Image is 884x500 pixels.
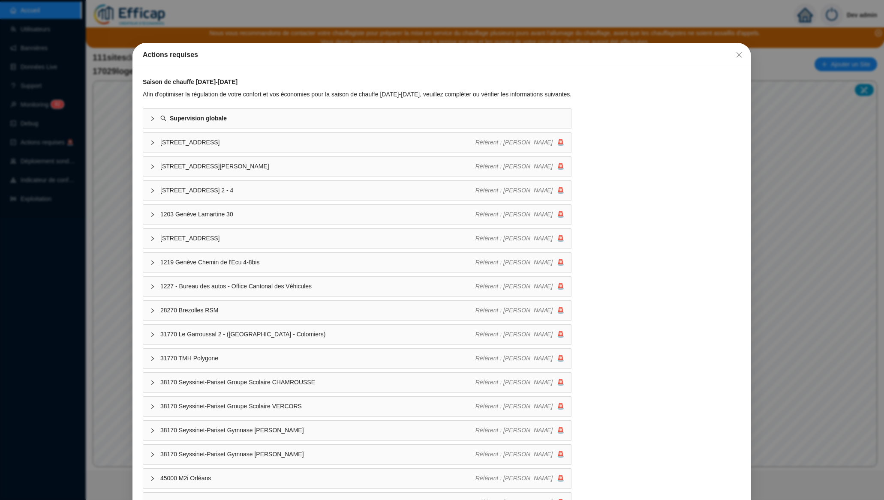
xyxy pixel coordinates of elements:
div: 38170 Seyssinet-Pariset Groupe Scolaire CHAMROUSSERéférent : [PERSON_NAME]🚨 [143,373,571,392]
span: collapsed [150,260,155,265]
span: collapsed [150,308,155,313]
span: Référent : [PERSON_NAME] [475,211,553,218]
div: [STREET_ADDRESS]Référent : [PERSON_NAME]🚨 [143,229,571,249]
span: Référent : [PERSON_NAME] [475,307,553,314]
span: [STREET_ADDRESS] [160,234,475,243]
div: 1227 - Bureau des autos - Office Cantonal des VéhiculesRéférent : [PERSON_NAME]🚨 [143,277,571,296]
div: 🚨 [475,354,565,363]
span: Référent : [PERSON_NAME] [475,235,553,242]
span: collapsed [150,140,155,145]
div: [STREET_ADDRESS] 2 - 4Référent : [PERSON_NAME]🚨 [143,181,571,201]
span: Référent : [PERSON_NAME] [475,259,553,266]
span: Référent : [PERSON_NAME] [475,163,553,170]
div: 🚨 [475,474,565,483]
div: 🚨 [475,378,565,387]
div: 31770 Le Garroussal 2 - ([GEOGRAPHIC_DATA] - Colomiers)Référent : [PERSON_NAME]🚨 [143,325,571,344]
div: [STREET_ADDRESS]Référent : [PERSON_NAME]🚨 [143,133,571,153]
span: Référent : [PERSON_NAME] [475,283,553,290]
span: Fermer [733,51,746,58]
span: [STREET_ADDRESS][PERSON_NAME] [160,162,475,171]
span: collapsed [150,236,155,241]
span: 38170 Seyssinet-Pariset Gymnase [PERSON_NAME] [160,426,475,435]
span: collapsed [150,452,155,457]
div: Supervision globale [143,109,571,129]
span: collapsed [150,284,155,289]
div: 🚨 [475,138,565,147]
div: 🚨 [475,162,565,171]
div: 🚨 [475,186,565,195]
span: collapsed [150,332,155,337]
span: collapsed [150,476,155,481]
div: 🚨 [475,306,565,315]
div: 1219 Genève Chemin de l'Ecu 4-8bisRéférent : [PERSON_NAME]🚨 [143,253,571,272]
span: Référent : [PERSON_NAME] [475,379,553,386]
span: Référent : [PERSON_NAME] [475,451,553,458]
strong: Supervision globale [170,115,227,122]
span: 1227 - Bureau des autos - Office Cantonal des Véhicules [160,282,475,291]
div: 🚨 [475,450,565,459]
div: 🚨 [475,282,565,291]
span: 45000 M2i Orléans [160,474,475,483]
span: Référent : [PERSON_NAME] [475,139,553,146]
div: 45000 M2i OrléansRéférent : [PERSON_NAME]🚨 [143,469,571,488]
div: 38170 Seyssinet-Pariset Gymnase [PERSON_NAME]Référent : [PERSON_NAME]🚨 [143,421,571,440]
span: collapsed [150,164,155,169]
span: collapsed [150,212,155,217]
div: 🚨 [475,402,565,411]
span: collapsed [150,188,155,193]
span: [STREET_ADDRESS] [160,138,475,147]
span: Référent : [PERSON_NAME] [475,403,553,410]
span: Référent : [PERSON_NAME] [475,427,553,434]
div: 🚨 [475,210,565,219]
div: 38170 Seyssinet-Pariset Groupe Scolaire VERCORSRéférent : [PERSON_NAME]🚨 [143,397,571,416]
span: 31770 TMH Polygone [160,354,475,363]
div: Actions requises [143,50,741,60]
button: Close [733,48,746,62]
div: 🚨 [475,330,565,339]
span: collapsed [150,116,155,121]
div: Afin d'optimiser la régulation de votre confort et vos économies pour la saison de chauffe [DATE]... [143,90,571,99]
span: close [736,51,743,58]
span: 38170 Seyssinet-Pariset Gymnase [PERSON_NAME] [160,450,475,459]
div: 🚨 [475,426,565,435]
span: 1203 Genève Lamartine 30 [160,210,475,219]
span: Référent : [PERSON_NAME] [475,331,553,338]
span: [STREET_ADDRESS] 2 - 4 [160,186,475,195]
span: collapsed [150,428,155,433]
span: Référent : [PERSON_NAME] [475,187,553,194]
span: search [160,115,166,121]
span: Référent : [PERSON_NAME] [475,475,553,482]
strong: Saison de chauffe [DATE]-[DATE] [143,78,238,85]
span: 38170 Seyssinet-Pariset Groupe Scolaire VERCORS [160,402,475,411]
span: collapsed [150,356,155,361]
span: collapsed [150,380,155,385]
div: 1203 Genève Lamartine 30Référent : [PERSON_NAME]🚨 [143,205,571,225]
div: 28270 Brezolles RSMRéférent : [PERSON_NAME]🚨 [143,301,571,320]
span: 28270 Brezolles RSM [160,306,475,315]
div: 38170 Seyssinet-Pariset Gymnase [PERSON_NAME]Référent : [PERSON_NAME]🚨 [143,445,571,464]
div: 🚨 [475,258,565,267]
div: 🚨 [475,234,565,243]
span: 31770 Le Garroussal 2 - ([GEOGRAPHIC_DATA] - Colomiers) [160,330,475,339]
span: collapsed [150,404,155,409]
span: 38170 Seyssinet-Pariset Groupe Scolaire CHAMROUSSE [160,378,475,387]
div: [STREET_ADDRESS][PERSON_NAME]Référent : [PERSON_NAME]🚨 [143,157,571,177]
span: 1219 Genève Chemin de l'Ecu 4-8bis [160,258,475,267]
span: Référent : [PERSON_NAME] [475,355,553,362]
div: 31770 TMH PolygoneRéférent : [PERSON_NAME]🚨 [143,349,571,368]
